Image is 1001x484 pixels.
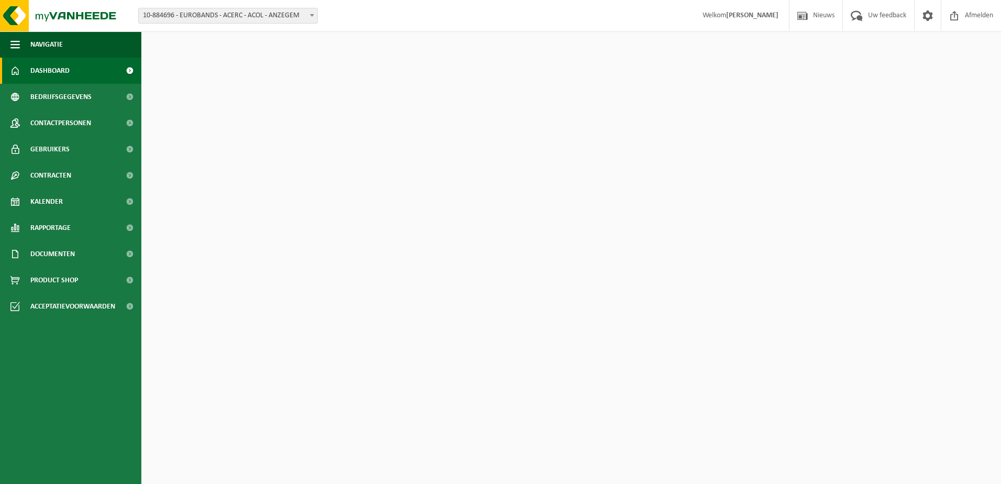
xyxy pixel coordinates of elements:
span: Contactpersonen [30,110,91,136]
span: Gebruikers [30,136,70,162]
span: Rapportage [30,215,71,241]
span: Product Shop [30,267,78,293]
span: Navigatie [30,31,63,58]
span: Bedrijfsgegevens [30,84,92,110]
span: 10-884696 - EUROBANDS - ACERC - ACOL - ANZEGEM [138,8,318,24]
span: 10-884696 - EUROBANDS - ACERC - ACOL - ANZEGEM [139,8,317,23]
span: Kalender [30,189,63,215]
span: Acceptatievoorwaarden [30,293,115,320]
span: Dashboard [30,58,70,84]
span: Contracten [30,162,71,189]
span: Documenten [30,241,75,267]
strong: [PERSON_NAME] [726,12,778,19]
